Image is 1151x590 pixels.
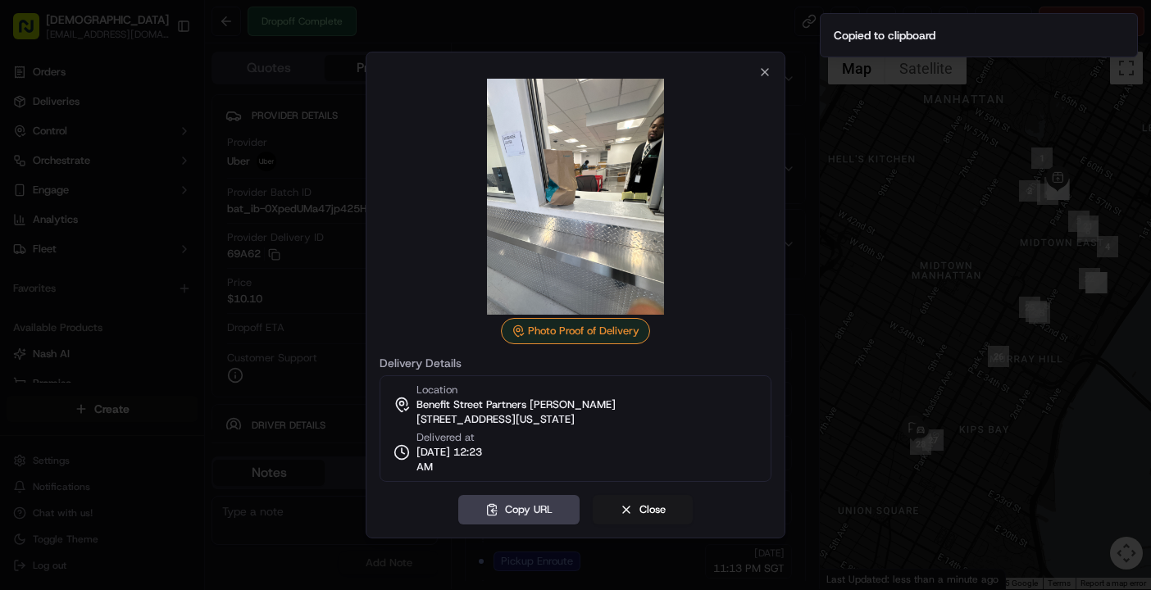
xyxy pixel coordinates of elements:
a: 💻API Documentation [132,232,270,261]
input: Got a question? Start typing here... [43,107,295,124]
label: Delivery Details [380,357,771,369]
a: Powered byPylon [116,278,198,291]
span: Delivered at [416,430,492,445]
span: Pylon [163,279,198,291]
div: 💻 [139,240,152,253]
div: Copied to clipboard [834,27,935,43]
span: Benefit Street Partners [PERSON_NAME] [416,397,616,412]
span: API Documentation [155,238,263,255]
button: Copy URL [458,495,580,524]
span: Knowledge Base [33,238,125,255]
img: 1736555255976-a54dd68f-1ca7-489b-9aae-adbdc363a1c4 [16,157,46,187]
div: 📗 [16,240,30,253]
img: Nash [16,17,49,50]
button: Close [593,495,693,524]
div: Photo Proof of Delivery [501,318,650,344]
span: [DATE] 12:23 AM [416,445,492,474]
div: We're available if you need us! [56,174,207,187]
img: photo_proof_of_delivery image [457,79,694,315]
p: Welcome 👋 [16,66,298,93]
a: 📗Knowledge Base [10,232,132,261]
span: Location [416,383,457,397]
button: Start new chat [279,162,298,182]
span: [STREET_ADDRESS][US_STATE] [416,412,575,427]
div: Start new chat [56,157,269,174]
